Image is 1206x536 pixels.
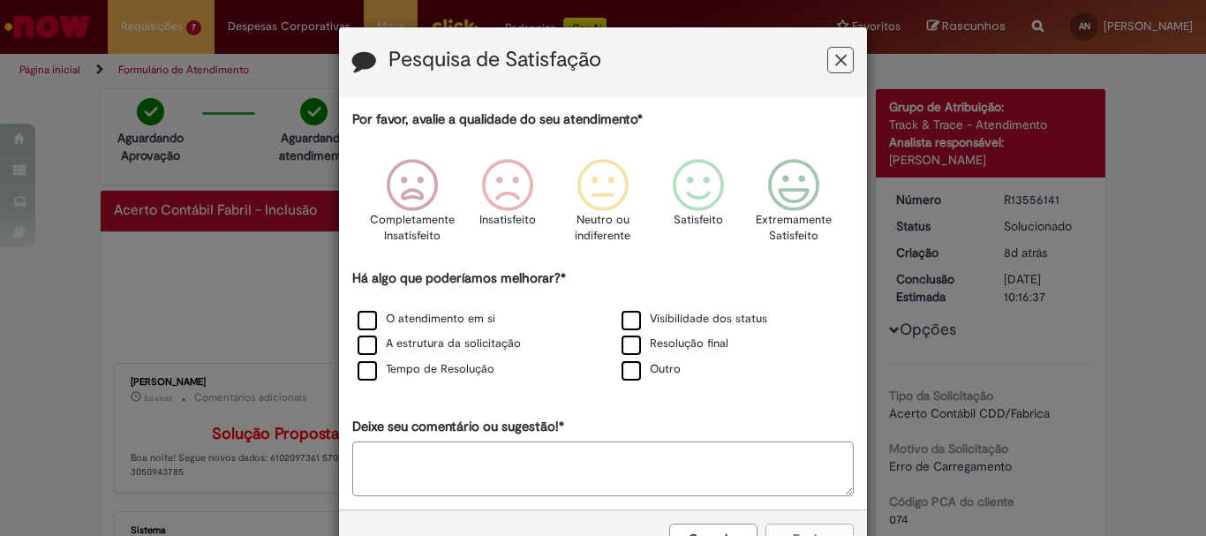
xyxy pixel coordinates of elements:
p: Neutro ou indiferente [571,212,635,245]
div: Insatisfeito [463,146,553,267]
div: Extremamente Satisfeito [749,146,839,267]
label: Deixe seu comentário ou sugestão!* [352,418,564,436]
div: Neutro ou indiferente [558,146,648,267]
label: A estrutura da solicitação [358,336,521,352]
div: Satisfeito [653,146,743,267]
label: Visibilidade dos status [622,311,767,328]
div: Completamente Insatisfeito [366,146,456,267]
p: Extremamente Satisfeito [756,212,832,245]
p: Insatisfeito [479,212,536,229]
label: O atendimento em si [358,311,495,328]
label: Tempo de Resolução [358,361,494,378]
label: Outro [622,361,681,378]
label: Pesquisa de Satisfação [388,49,601,72]
div: Há algo que poderíamos melhorar?* [352,269,854,383]
p: Satisfeito [674,212,723,229]
p: Completamente Insatisfeito [370,212,455,245]
label: Resolução final [622,336,728,352]
label: Por favor, avalie a qualidade do seu atendimento* [352,110,643,129]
